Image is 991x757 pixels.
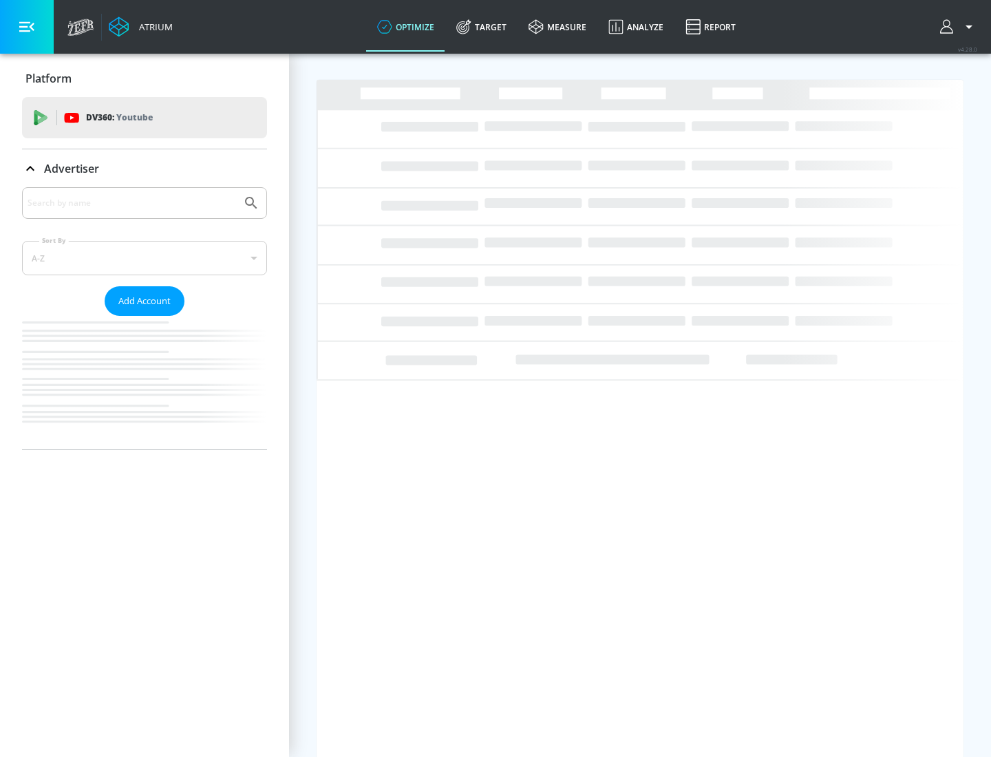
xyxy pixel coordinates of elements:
[134,21,173,33] div: Atrium
[674,2,747,52] a: Report
[28,194,236,212] input: Search by name
[44,161,99,176] p: Advertiser
[597,2,674,52] a: Analyze
[958,45,977,53] span: v 4.28.0
[22,59,267,98] div: Platform
[86,110,153,125] p: DV360:
[22,187,267,449] div: Advertiser
[518,2,597,52] a: measure
[25,71,72,86] p: Platform
[366,2,445,52] a: optimize
[116,110,153,125] p: Youtube
[39,236,69,245] label: Sort By
[109,17,173,37] a: Atrium
[22,241,267,275] div: A-Z
[445,2,518,52] a: Target
[118,293,171,309] span: Add Account
[22,97,267,138] div: DV360: Youtube
[22,316,267,449] nav: list of Advertiser
[105,286,184,316] button: Add Account
[22,149,267,188] div: Advertiser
